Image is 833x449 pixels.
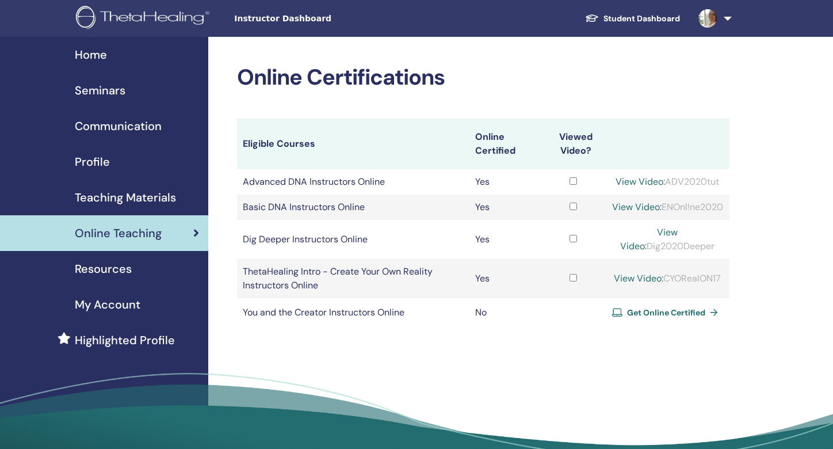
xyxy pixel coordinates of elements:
[698,9,717,28] img: default.jpg
[237,119,469,169] th: Eligible Courses
[469,169,540,195] td: Yes
[75,296,140,313] span: My Account
[540,119,605,169] th: Viewed Video?
[75,224,162,242] span: Online Teaching
[234,13,407,25] span: Instructor Dashboard
[585,13,599,23] img: graduation-cap-white.svg
[75,189,176,206] span: Teaching Materials
[75,153,110,170] span: Profile
[469,220,540,259] td: Yes
[612,272,724,286] div: CYORealON17
[576,8,689,29] a: Student Dashboard
[612,201,662,213] a: View Video:
[237,195,469,220] td: Basic DNA Instructors Online
[620,226,678,252] a: View Video:
[627,307,705,318] span: Get Online Certified
[612,200,724,214] div: ENOnl!ne2020
[75,260,132,277] span: Resources
[237,220,469,259] td: Dig Deeper Instructors Online
[76,6,213,32] img: logo.png
[612,226,724,253] div: Dig2020Deeper
[75,117,162,135] span: Communication
[614,272,663,284] a: View Video:
[469,195,540,220] td: Yes
[75,332,175,349] span: Highlighted Profile
[237,64,729,91] h2: Online Certifications
[612,175,724,189] div: ADV2020tut
[469,298,540,327] td: No
[616,176,665,188] a: View Video:
[75,46,107,63] span: Home
[237,298,469,327] td: You and the Creator Instructors Online
[237,169,469,195] td: Advanced DNA Instructors Online
[237,259,469,298] td: ThetaHealing Intro - Create Your Own Reality Instructors Online
[469,119,540,169] th: Online Certified
[75,82,125,99] span: Seminars
[469,259,540,298] td: Yes
[612,304,723,321] a: Get Online Certified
